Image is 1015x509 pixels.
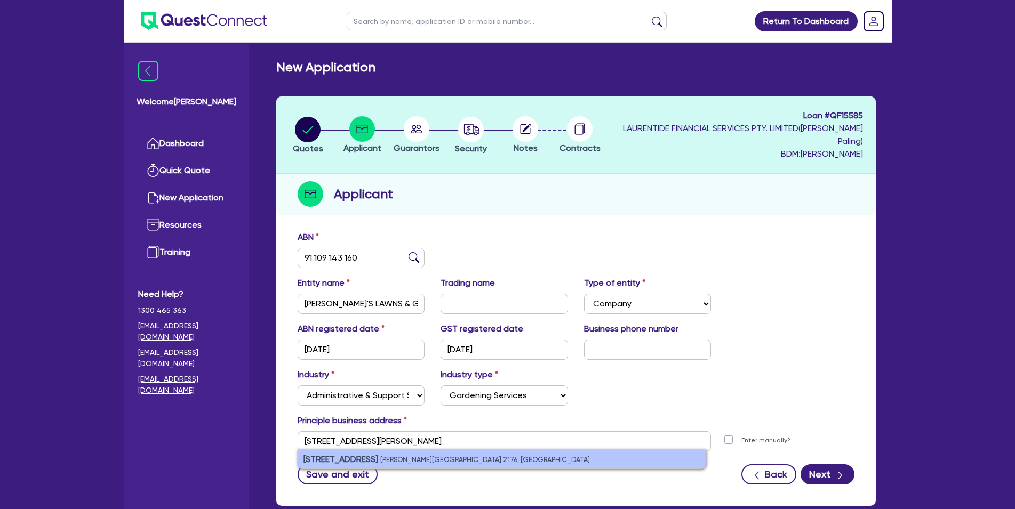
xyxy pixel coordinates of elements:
span: Loan # QF15585 [610,109,863,122]
input: Search by name, application ID or mobile number... [347,12,667,30]
input: DD / MM / YYYY [441,340,568,360]
a: Quick Quote [138,157,235,184]
span: Notes [514,143,538,153]
input: DD / MM / YYYY [298,340,425,360]
label: Type of entity [584,277,645,289]
label: Business phone number [584,322,678,335]
label: ABN [298,231,319,244]
img: icon-menu-close [138,61,158,81]
img: step-icon [298,181,323,207]
button: Quotes [292,116,324,156]
span: Guarantors [394,143,439,153]
strong: [STREET_ADDRESS] [303,454,378,464]
label: Entity name [298,277,350,289]
span: 1300 465 363 [138,305,235,316]
a: Resources [138,212,235,239]
small: [PERSON_NAME][GEOGRAPHIC_DATA] 2176, [GEOGRAPHIC_DATA] [380,456,590,464]
span: Welcome [PERSON_NAME] [137,95,236,108]
label: Industry [298,368,334,381]
button: Security [454,116,487,156]
a: Return To Dashboard [755,11,858,31]
span: LAURENTIDE FINANCIAL SERVICES PTY. LIMITED ( [PERSON_NAME] Paling ) [623,123,863,146]
label: GST registered date [441,322,523,335]
a: Dashboard [138,130,235,157]
span: Quotes [293,143,323,153]
a: Training [138,239,235,266]
a: Dropdown toggle [860,7,888,35]
img: quick-quote [147,164,159,177]
a: New Application [138,184,235,212]
button: Next [801,464,854,484]
a: [EMAIL_ADDRESS][DOMAIN_NAME] [138,320,235,343]
span: Applicant [343,143,381,153]
img: training [147,246,159,258]
h2: New Application [276,60,375,75]
button: Back [741,464,796,484]
img: abn-lookup icon [409,252,419,263]
label: ABN registered date [298,322,385,335]
img: resources [147,219,159,231]
label: Principle business address [298,414,407,427]
label: Trading name [441,277,495,289]
a: [EMAIL_ADDRESS][DOMAIN_NAME] [138,347,235,369]
a: [EMAIL_ADDRESS][DOMAIN_NAME] [138,374,235,396]
span: Contracts [560,143,601,153]
span: BDM: [PERSON_NAME] [610,148,863,160]
label: Enter manually? [741,435,790,446]
label: Industry type [441,368,498,381]
span: Need Help? [138,288,235,301]
span: Security [455,143,487,153]
img: quest-connect-logo-blue [141,12,267,30]
h2: Applicant [334,184,393,204]
img: new-application [147,191,159,204]
button: Save and exit [298,464,378,484]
